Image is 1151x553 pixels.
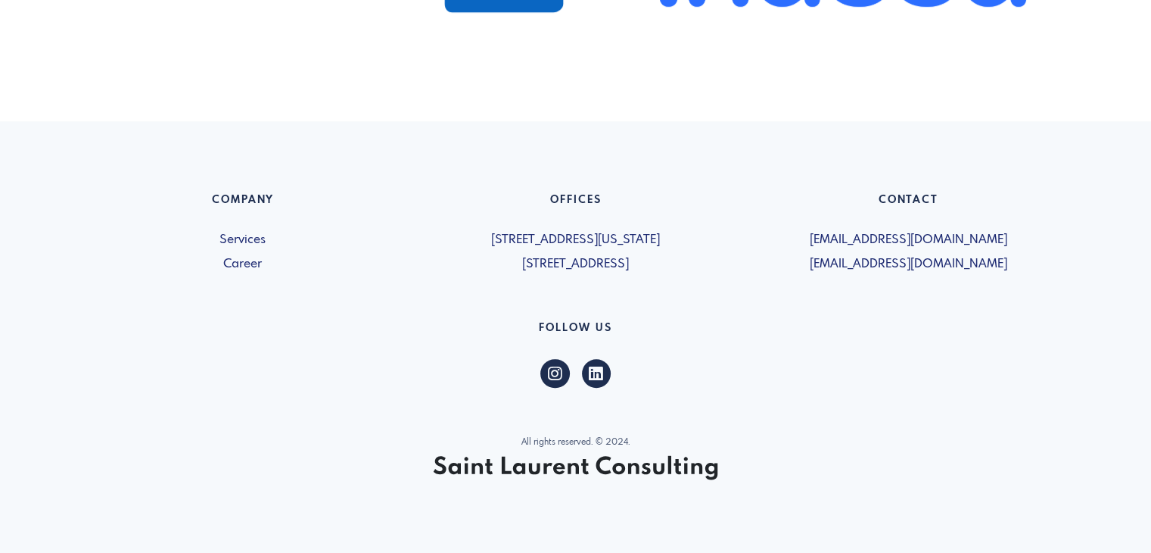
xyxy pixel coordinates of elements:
[86,436,1066,449] p: All rights reserved. © 2024.
[86,322,1066,341] h6: Follow US
[418,231,733,249] span: [STREET_ADDRESS][US_STATE]
[418,255,733,273] span: [STREET_ADDRESS]
[751,231,1066,249] span: [EMAIL_ADDRESS][DOMAIN_NAME]
[751,194,1066,213] h6: Contact
[86,255,400,273] a: Career
[86,194,400,213] h6: Company
[751,255,1066,273] span: [EMAIL_ADDRESS][DOMAIN_NAME]
[418,194,733,213] h6: Offices
[86,231,400,249] a: Services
